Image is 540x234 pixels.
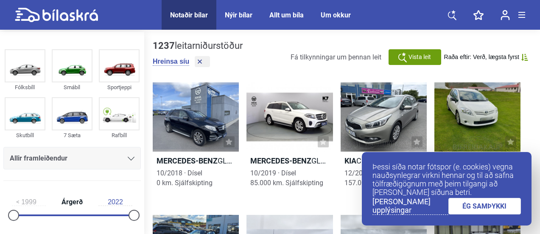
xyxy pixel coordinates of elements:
[99,130,140,140] div: Rafbíll
[321,11,351,19] a: Um okkur
[52,82,92,92] div: Smábíl
[372,197,448,215] a: [PERSON_NAME] upplýsingar
[269,11,304,19] a: Allt um bíla
[99,82,140,92] div: Sportjeppi
[344,169,420,187] span: 12/2013 · Dísel 157.000 km. Beinskipting
[372,163,521,197] p: Þessi síða notar fótspor (e. cookies) vegna nauðsynlegrar virkni hennar og til að safna tölfræðig...
[250,156,311,165] b: Mercedes-Benz
[408,53,431,62] span: Vista leit
[153,40,175,51] b: 1237
[153,40,243,51] div: leitarniðurstöður
[250,169,323,187] span: 10/2019 · Dísel 85.000 km. Sjálfskipting
[153,57,189,66] button: Hreinsa síu
[153,82,239,198] a: Mercedes-BenzGLE 350 D 4MATIC10/2018 · Dísel0 km. Sjálfskipting
[157,156,218,165] b: Mercedes-Benz
[246,156,333,166] h2: GLS 350 D 4MATIC
[444,54,519,61] span: Raða eftir: Verð, lægsta fyrst
[246,82,333,198] a: Mercedes-BenzGLS 350 D 4MATIC10/2019 · Dísel85.000 km. Sjálfskipting
[341,82,427,198] a: KiaCEED12/2013 · Dísel157.000 km. Beinskipting
[153,156,239,166] h2: GLE 350 D 4MATIC
[157,169,213,187] span: 10/2018 · Dísel 0 km. Sjálfskipting
[444,54,528,61] button: Raða eftir: Verð, lægsta fyrst
[448,198,521,214] a: ÉG SAMÞYKKI
[501,10,510,20] img: user-login.svg
[10,152,67,164] span: Allir framleiðendur
[341,156,427,166] h2: CEED
[434,82,520,198] a: ToyotaAURIS5/2012 · Dísel185.000 km. Beinskipting
[291,53,381,61] span: Fá tilkynningar um þennan leit
[5,82,45,92] div: Fólksbíll
[59,199,85,206] span: Árgerð
[344,156,356,165] b: Kia
[5,130,45,140] div: Skutbíll
[170,11,208,19] a: Notaðir bílar
[52,130,92,140] div: 7 Sæta
[225,11,252,19] a: Nýir bílar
